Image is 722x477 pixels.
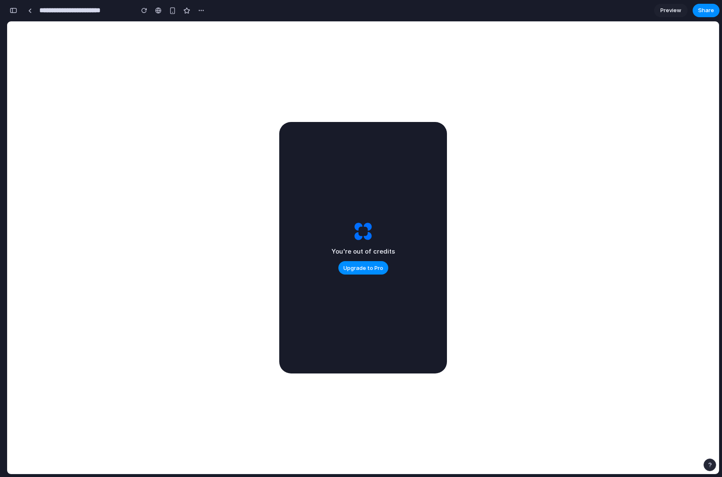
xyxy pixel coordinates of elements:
[332,247,395,257] h2: You're out of credits
[654,4,688,17] a: Preview
[338,261,388,275] button: Upgrade to Pro
[698,6,714,15] span: Share
[660,6,681,15] span: Preview
[343,264,383,272] span: Upgrade to Pro
[693,4,719,17] button: Share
